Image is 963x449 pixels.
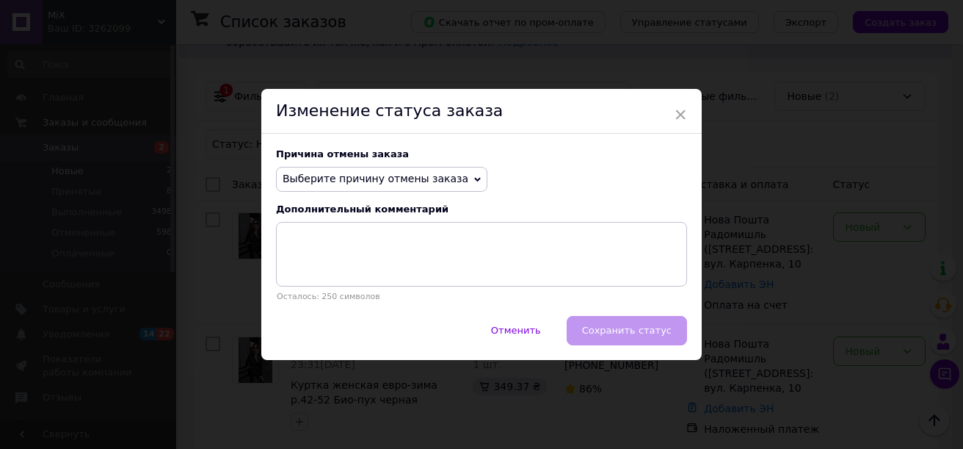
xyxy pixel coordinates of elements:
span: Отменить [491,325,541,336]
span: Выберите причину отмены заказа [283,173,468,184]
div: Изменение статуса заказа [261,89,702,134]
p: Осталось: 250 символов [276,292,687,301]
span: × [674,102,687,127]
div: Дополнительный комментарий [276,204,687,215]
div: Причина отмены заказа [276,148,687,159]
button: Отменить [476,316,556,345]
